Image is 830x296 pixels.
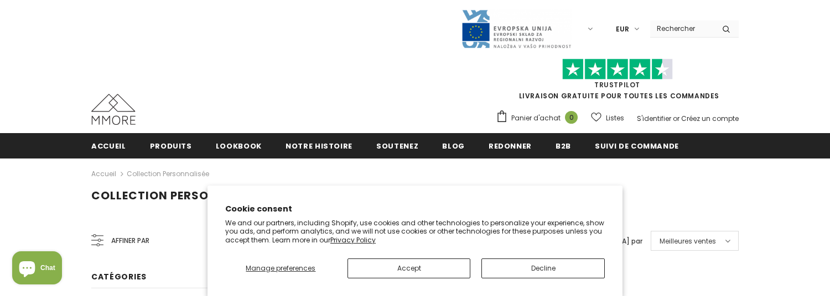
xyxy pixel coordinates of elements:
[591,108,624,128] a: Listes
[565,111,578,124] span: 0
[286,133,352,158] a: Notre histoire
[91,188,265,203] span: Collection personnalisée
[562,59,673,80] img: Faites confiance aux étoiles pilotes
[595,133,679,158] a: Suivi de commande
[91,141,126,151] span: Accueil
[330,235,376,245] a: Privacy Policy
[556,141,571,151] span: B2B
[91,167,116,181] a: Accueil
[216,141,262,151] span: Lookbook
[461,24,572,33] a: Javni Razpis
[225,258,336,278] button: Manage preferences
[496,110,583,126] a: Panier d'achat 0
[673,114,679,123] span: or
[511,113,561,124] span: Panier d'achat
[595,141,679,151] span: Suivi de commande
[225,203,605,215] h2: Cookie consent
[594,80,640,89] a: TrustPilot
[442,141,465,151] span: Blog
[660,236,716,247] span: Meilleures ventes
[91,133,126,158] a: Accueil
[91,271,147,282] span: Catégories
[637,114,671,123] a: S'identifier
[489,133,532,158] a: Redonner
[9,251,65,287] inbox-online-store-chat: Shopify online store chat
[442,133,465,158] a: Blog
[91,94,136,125] img: Cas MMORE
[225,219,605,245] p: We and our partners, including Shopify, use cookies and other technologies to personalize your ex...
[127,169,209,178] a: Collection personnalisée
[376,133,418,158] a: soutenez
[556,133,571,158] a: B2B
[496,64,739,101] span: LIVRAISON GRATUITE POUR TOUTES LES COMMANDES
[376,141,418,151] span: soutenez
[111,235,149,247] span: Affiner par
[216,133,262,158] a: Lookbook
[347,258,471,278] button: Accept
[461,9,572,49] img: Javni Razpis
[150,141,192,151] span: Produits
[650,20,714,36] input: Search Site
[481,258,605,278] button: Decline
[606,113,624,124] span: Listes
[681,114,739,123] a: Créez un compte
[489,141,532,151] span: Redonner
[286,141,352,151] span: Notre histoire
[616,24,629,35] span: EUR
[150,133,192,158] a: Produits
[246,263,315,273] span: Manage preferences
